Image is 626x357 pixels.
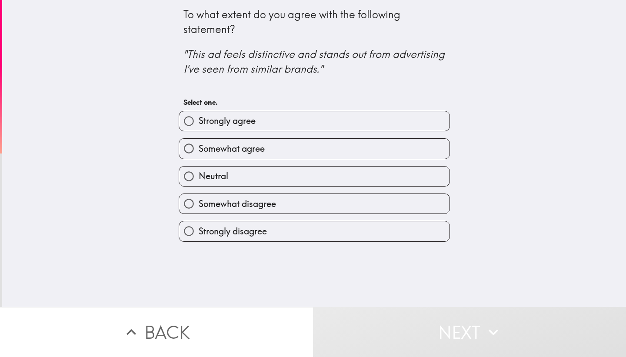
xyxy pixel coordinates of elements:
[199,115,256,127] span: Strongly agree
[199,225,267,237] span: Strongly disagree
[179,167,450,186] button: Neutral
[199,170,228,182] span: Neutral
[183,97,445,107] h6: Select one.
[179,139,450,158] button: Somewhat agree
[179,194,450,214] button: Somewhat disagree
[179,221,450,241] button: Strongly disagree
[179,111,450,131] button: Strongly agree
[199,143,265,155] span: Somewhat agree
[313,307,626,357] button: Next
[183,7,445,76] div: To what extent do you agree with the following statement?
[183,47,447,75] i: "This ad feels distinctive and stands out from advertising I've seen from similar brands."
[199,198,276,210] span: Somewhat disagree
